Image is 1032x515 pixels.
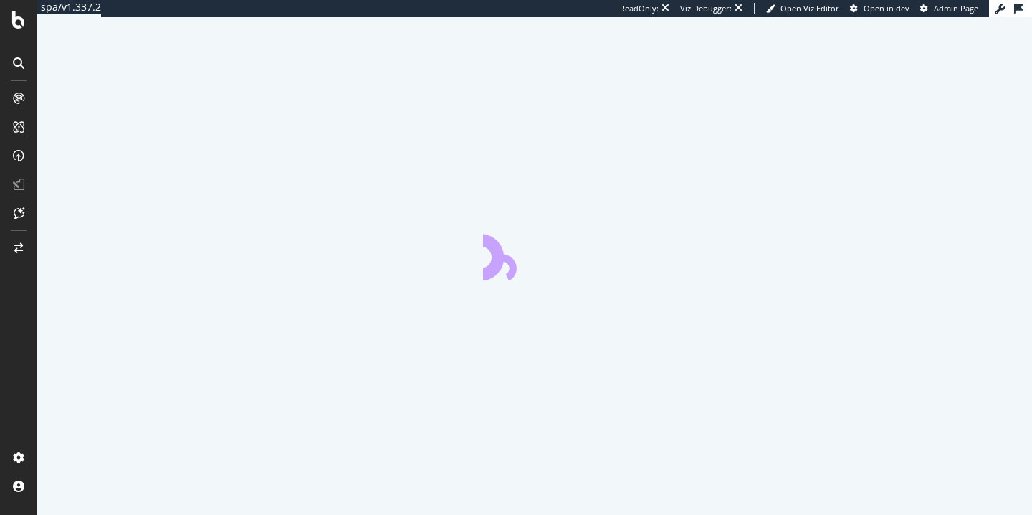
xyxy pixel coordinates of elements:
span: Open Viz Editor [780,3,839,14]
a: Open Viz Editor [766,3,839,14]
div: Viz Debugger: [680,3,732,14]
a: Open in dev [850,3,909,14]
span: Open in dev [864,3,909,14]
span: Admin Page [934,3,978,14]
div: ReadOnly: [620,3,659,14]
div: animation [483,229,586,280]
a: Admin Page [920,3,978,14]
